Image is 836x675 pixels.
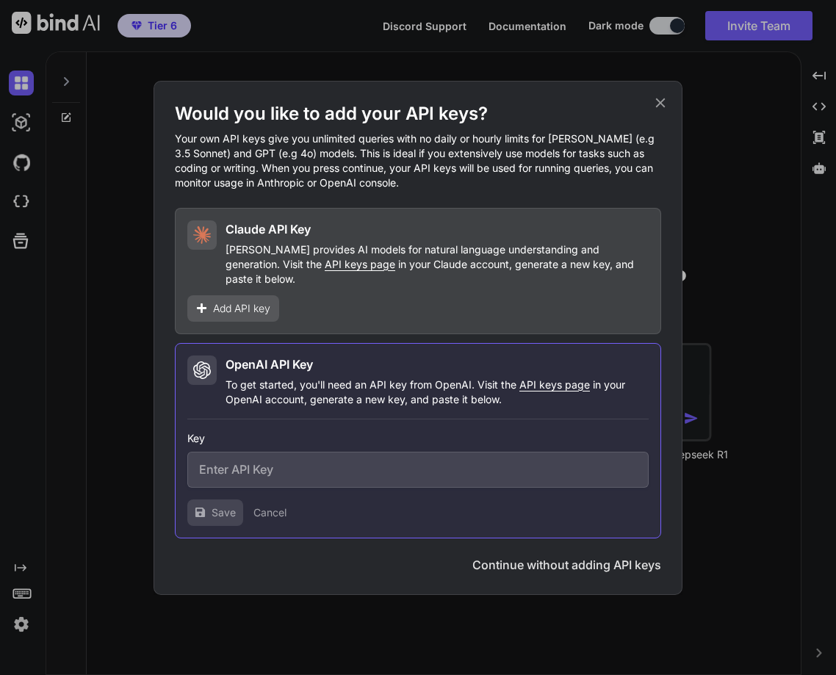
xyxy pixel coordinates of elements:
[187,431,649,446] h3: Key
[175,102,661,126] h1: Would you like to add your API keys?
[213,301,270,316] span: Add API key
[187,452,649,488] input: Enter API Key
[175,131,661,190] p: Your own API keys give you unlimited queries with no daily or hourly limits for [PERSON_NAME] (e....
[253,505,287,520] button: Cancel
[519,378,590,391] span: API keys page
[472,556,661,574] button: Continue without adding API keys
[226,220,311,238] h2: Claude API Key
[325,258,395,270] span: API keys page
[226,378,649,407] p: To get started, you'll need an API key from OpenAI. Visit the in your OpenAI account, generate a ...
[226,355,313,373] h2: OpenAI API Key
[187,499,243,526] button: Save
[226,242,649,286] p: [PERSON_NAME] provides AI models for natural language understanding and generation. Visit the in ...
[212,505,236,520] span: Save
